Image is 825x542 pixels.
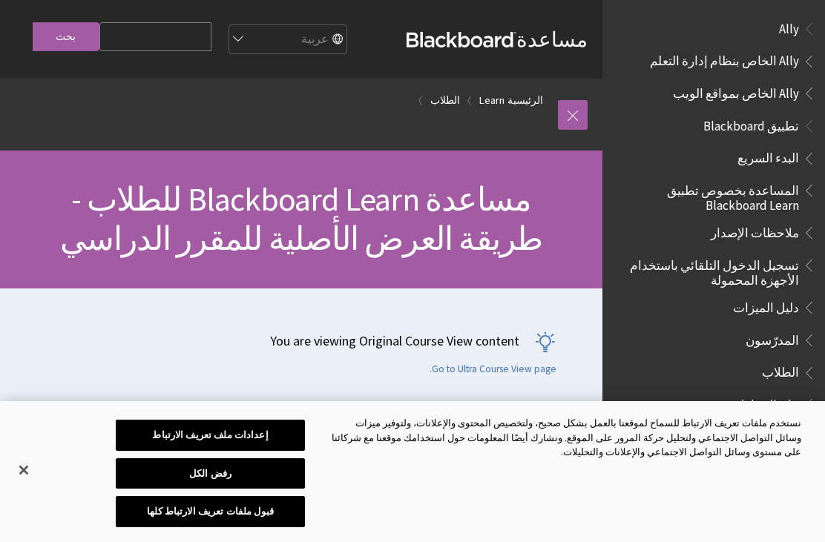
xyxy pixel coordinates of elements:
[116,496,306,527] button: قبول ملفات تعريف الارتباط كلها
[116,420,306,451] button: إعدادات ملف تعريف الارتباط
[711,220,799,240] span: ملاحظات الإصدار
[620,178,799,213] span: المساعدة بخصوص تطبيق Blackboard Learn
[33,22,99,51] input: بحث
[479,91,504,110] a: Learn
[746,328,799,348] span: المدرّسون
[430,91,460,110] a: الطلاب
[733,295,799,315] span: دليل الميزات
[507,91,543,110] a: الرئيسية
[620,253,799,288] span: تسجيل الدخول التلقائي باستخدام الأجهزة المحمولة
[407,32,516,47] strong: Blackboard
[779,16,799,36] span: Ally
[737,146,799,166] span: البدء السريع
[430,363,556,376] a: Go to Ultra Course View page.
[330,416,801,460] div: نستخدم ملفات تعريف الارتباط للسماح لموقعنا بالعمل بشكل صحيح، ولتخصيص المحتوى والإعلانات، ولتوفير ...
[739,392,799,412] span: بيان النشاط
[611,16,816,106] nav: Book outline for Anthology Ally Help
[703,113,799,133] span: تطبيق Blackboard
[116,458,306,489] button: رفض الكل
[673,81,799,101] span: Ally الخاص بمواقع الويب
[650,49,799,69] span: Ally الخاص بنظام إدارة التعلم
[762,360,799,380] span: الطلاب
[407,26,588,53] a: مساعدةBlackboard
[60,179,543,259] span: مساعدة Blackboard Learn للطلاب - طريقة العرض الأصلية للمقرر الدراسي
[15,331,556,350] p: You are viewing Original Course View content
[7,454,40,486] button: إغلاق
[228,25,346,55] select: Site Language Selector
